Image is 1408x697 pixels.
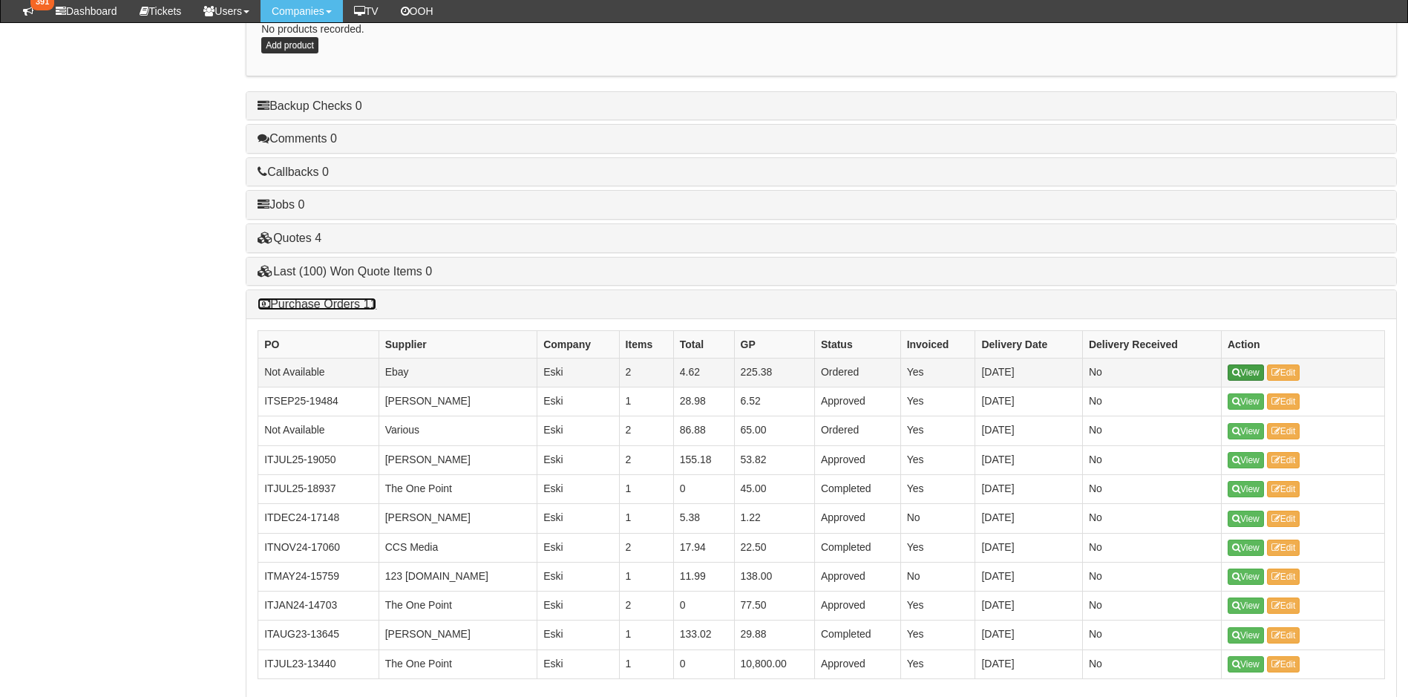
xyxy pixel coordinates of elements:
a: Add product [261,37,318,53]
a: Backup Checks 0 [258,99,362,112]
td: 29.88 [734,621,814,649]
td: No [1082,474,1221,503]
td: 45.00 [734,474,814,503]
td: 5.38 [673,504,734,533]
td: Approved [814,387,900,416]
a: Edit [1267,540,1300,556]
td: No [1082,358,1221,387]
td: 77.50 [734,592,814,621]
td: Not Available [258,358,379,387]
td: Yes [900,387,975,416]
td: 1 [619,562,673,591]
td: 1 [619,504,673,533]
td: Yes [900,474,975,503]
th: PO [258,330,379,358]
td: 1 [619,621,673,649]
td: No [1082,649,1221,678]
td: 1.22 [734,504,814,533]
td: Eski [537,445,619,474]
td: No [1082,387,1221,416]
th: Company [537,330,619,358]
a: Last (100) Won Quote Items 0 [258,265,432,278]
td: Eski [537,387,619,416]
td: 1 [619,474,673,503]
td: Approved [814,649,900,678]
td: 2 [619,533,673,562]
td: 123 [DOMAIN_NAME] [379,562,537,591]
td: No [1082,504,1221,533]
td: [DATE] [975,621,1082,649]
a: View [1228,452,1264,468]
td: Yes [900,358,975,387]
td: 0 [673,592,734,621]
td: 11.99 [673,562,734,591]
td: 133.02 [673,621,734,649]
td: [DATE] [975,592,1082,621]
a: View [1228,627,1264,644]
td: No [1082,621,1221,649]
a: Edit [1267,452,1300,468]
td: [PERSON_NAME] [379,504,537,533]
td: Yes [900,533,975,562]
td: [DATE] [975,504,1082,533]
td: Approved [814,562,900,591]
td: ITAUG23-13645 [258,621,379,649]
td: ITJUL23-13440 [258,649,379,678]
a: View [1228,393,1264,410]
td: Ebay [379,358,537,387]
td: Completed [814,474,900,503]
td: 28.98 [673,387,734,416]
td: 2 [619,445,673,474]
td: [DATE] [975,474,1082,503]
td: 225.38 [734,358,814,387]
td: ITMAY24-15759 [258,562,379,591]
td: Eski [537,592,619,621]
td: No [1082,562,1221,591]
td: Yes [900,592,975,621]
td: [PERSON_NAME] [379,387,537,416]
a: Edit [1267,364,1300,381]
td: Approved [814,445,900,474]
td: [DATE] [975,562,1082,591]
td: Eski [537,649,619,678]
td: Completed [814,621,900,649]
td: 17.94 [673,533,734,562]
a: Edit [1267,598,1300,614]
td: No [900,562,975,591]
td: Yes [900,621,975,649]
td: ITDEC24-17148 [258,504,379,533]
td: [DATE] [975,445,1082,474]
td: [DATE] [975,533,1082,562]
td: Eski [537,474,619,503]
a: Purchase Orders 11 [258,298,376,310]
td: 10,800.00 [734,649,814,678]
th: Status [814,330,900,358]
td: No [900,504,975,533]
td: Approved [814,592,900,621]
a: View [1228,598,1264,614]
th: Delivery Received [1082,330,1221,358]
a: View [1228,364,1264,381]
td: ITJUL25-18937 [258,474,379,503]
td: 2 [619,592,673,621]
th: Delivery Date [975,330,1082,358]
th: GP [734,330,814,358]
td: Ordered [814,358,900,387]
a: Callbacks 0 [258,166,329,178]
div: No products recorded. [246,7,1397,76]
a: Edit [1267,627,1300,644]
td: Yes [900,416,975,445]
td: Approved [814,504,900,533]
a: Jobs 0 [258,198,304,211]
td: No [1082,592,1221,621]
td: Yes [900,445,975,474]
td: [DATE] [975,387,1082,416]
td: Not Available [258,416,379,445]
td: 2 [619,416,673,445]
th: Items [619,330,673,358]
a: Quotes 4 [258,232,321,244]
td: CCS Media [379,533,537,562]
th: Total [673,330,734,358]
td: [PERSON_NAME] [379,621,537,649]
td: The One Point [379,649,537,678]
